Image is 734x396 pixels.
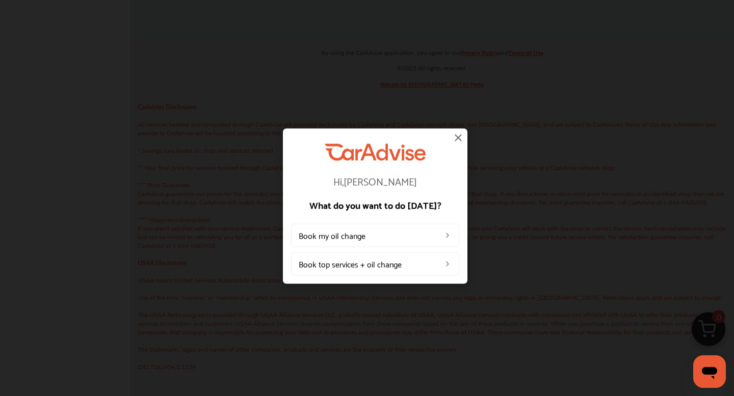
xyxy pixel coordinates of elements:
[291,252,459,276] a: Book top services + oil change
[291,176,459,186] p: Hi, [PERSON_NAME]
[693,355,726,388] iframe: Button to launch messaging window
[443,232,452,240] img: left_arrow_icon.0f472efe.svg
[452,131,464,144] img: close-icon.a004319c.svg
[325,144,426,160] img: CarAdvise Logo
[291,224,459,247] a: Book my oil change
[291,201,459,210] p: What do you want to do [DATE]?
[443,260,452,268] img: left_arrow_icon.0f472efe.svg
